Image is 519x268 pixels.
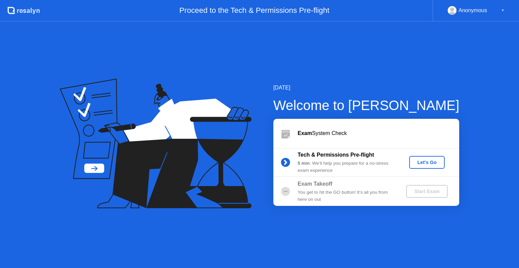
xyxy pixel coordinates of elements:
b: Exam [298,130,312,136]
div: Anonymous [459,6,487,15]
b: Tech & Permissions Pre-flight [298,152,374,158]
button: Start Exam [406,185,448,198]
div: Let's Go [412,160,442,165]
div: ▼ [501,6,504,15]
div: : We’ll help you prepare for a no-stress exam experience [298,160,395,174]
div: System Check [298,129,459,137]
button: Let's Go [409,156,445,169]
div: Start Exam [409,189,445,194]
div: [DATE] [273,84,460,92]
div: Welcome to [PERSON_NAME] [273,95,460,115]
b: Exam Takeoff [298,181,332,187]
div: You get to hit the GO button! It’s all you from here on out [298,189,395,203]
b: 5 min [298,161,310,166]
